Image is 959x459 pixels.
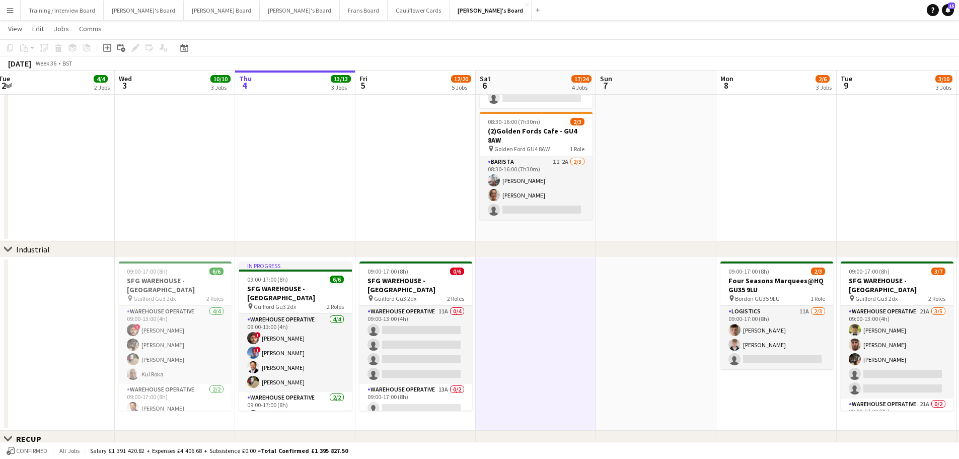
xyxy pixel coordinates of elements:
span: 2/3 [570,118,584,125]
span: Guilford Gu3 2dx [254,303,296,310]
div: 09:00-17:00 (8h)0/6SFG WAREHOUSE - [GEOGRAPHIC_DATA] Guilford Gu3 2dx2 RolesWarehouse Operative11... [359,261,472,411]
app-card-role: Warehouse Operative21A0/209:00-17:00 (8h) [841,399,953,447]
span: 15 [948,3,955,9]
span: 13/13 [331,75,351,83]
h3: Four Seasons Marquees@HQ GU35 9LU [720,276,833,294]
h3: (2)Golden Fords Cafe - GU4 8AW [480,126,593,145]
span: 2/3 [811,268,825,275]
span: Tue [841,74,852,83]
span: 4 [238,80,252,91]
app-job-card: 08:30-16:00 (7h30m)2/3(2)Golden Fords Cafe - GU4 8AW Golden Ford GU4 8AW1 RoleBarista1I2A2/308:30... [480,112,593,220]
app-job-card: 09:00-17:00 (8h)2/3Four Seasons Marquees@HQ GU35 9LU Bordon GU35 9LU1 RoleLogistics11A2/309:00-17... [720,261,833,369]
span: Jobs [54,24,69,33]
div: BST [62,59,72,67]
div: 3 Jobs [816,84,832,91]
span: 2/6 [816,75,830,83]
span: Confirmed [16,447,47,454]
span: 1 Role [570,145,584,153]
div: 3 Jobs [331,84,350,91]
span: 5 [358,80,367,91]
div: 3 Jobs [211,84,230,91]
span: Edit [32,24,44,33]
span: 09:00-17:00 (8h) [127,268,168,275]
a: 15 [942,4,954,16]
span: ! [134,324,140,330]
span: 12/20 [451,75,471,83]
button: Confirmed [5,445,49,456]
app-card-role: Logistics11A2/309:00-17:00 (8h)[PERSON_NAME][PERSON_NAME] [720,306,833,369]
h3: SFG WAREHOUSE - [GEOGRAPHIC_DATA] [841,276,953,294]
div: [DATE] [8,58,31,69]
app-job-card: 09:00-17:00 (8h)3/7SFG WAREHOUSE - [GEOGRAPHIC_DATA] Guilford Gu3 2dx2 RolesWarehouse Operative21... [841,261,953,411]
button: [PERSON_NAME] Board [184,1,260,20]
span: Guilford Gu3 2dx [133,295,176,302]
span: Week 36 [33,59,58,67]
div: Industrial [16,244,50,254]
span: 3 [117,80,132,91]
span: Sun [600,74,612,83]
span: 2 Roles [206,295,224,302]
app-card-role: Barista1I2A2/308:30-16:00 (7h30m)[PERSON_NAME][PERSON_NAME] [480,156,593,220]
span: ! [255,347,261,353]
span: 2 Roles [928,295,945,302]
app-card-role: Warehouse Operative2/209:00-17:00 (8h) [239,392,352,441]
span: 7 [599,80,612,91]
span: 09:00-17:00 (8h) [849,268,890,275]
app-job-card: In progress09:00-17:00 (8h)6/6SFG WAREHOUSE - [GEOGRAPHIC_DATA] Guilford Gu3 2dx2 RolesWarehouse ... [239,261,352,411]
button: Training / Interview Board [21,1,104,20]
h3: SFG WAREHOUSE - [GEOGRAPHIC_DATA] [359,276,472,294]
span: 2 Roles [327,303,344,310]
app-card-role: Warehouse Operative21A3/509:00-13:00 (4h)[PERSON_NAME][PERSON_NAME][PERSON_NAME] [841,306,953,399]
app-card-role: Warehouse Operative11A0/409:00-13:00 (4h) [359,306,472,384]
div: 3 Jobs [936,84,952,91]
span: View [8,24,22,33]
span: Comms [79,24,102,33]
span: 09:00-17:00 (8h) [728,268,769,275]
span: Bordon GU35 9LU [735,295,780,302]
span: 4/4 [94,75,108,83]
a: Comms [75,22,106,35]
span: Guilford Gu3 2dx [855,295,898,302]
div: 4 Jobs [572,84,591,91]
span: 0/6 [450,268,464,275]
h3: SFG WAREHOUSE - [GEOGRAPHIC_DATA] [239,284,352,302]
span: Guilford Gu3 2dx [374,295,416,302]
span: Mon [720,74,733,83]
button: Frans Board [340,1,388,20]
span: 3/10 [935,75,952,83]
span: ! [255,332,261,338]
span: 17/24 [571,75,592,83]
button: [PERSON_NAME]'s Board [260,1,340,20]
h3: SFG WAREHOUSE - [GEOGRAPHIC_DATA] [119,276,232,294]
span: 3/7 [931,268,945,275]
span: 09:00-17:00 (8h) [247,276,288,283]
span: 6/6 [330,276,344,283]
span: 9 [839,80,852,91]
span: 10/10 [210,75,231,83]
span: 2 Roles [447,295,464,302]
span: 6/6 [209,268,224,275]
span: 08:30-16:00 (7h30m) [488,118,540,125]
span: 09:00-17:00 (8h) [367,268,408,275]
app-job-card: 09:00-17:00 (8h)6/6SFG WAREHOUSE - [GEOGRAPHIC_DATA] Guilford Gu3 2dx2 RolesWarehouse Operative4/... [119,261,232,411]
app-card-role: Warehouse Operative2/209:00-17:00 (8h)[PERSON_NAME] [119,384,232,436]
span: Fri [359,74,367,83]
span: Sat [480,74,491,83]
span: 1 Role [810,295,825,302]
div: In progress [239,261,352,270]
span: Golden Ford GU4 8AW [494,145,550,153]
span: Thu [239,74,252,83]
app-card-role: Warehouse Operative13A0/209:00-17:00 (8h) [359,384,472,433]
button: [PERSON_NAME]'s Board [450,1,532,20]
app-card-role: Warehouse Operative4/409:00-13:00 (4h)![PERSON_NAME]![PERSON_NAME][PERSON_NAME][PERSON_NAME] [239,314,352,392]
div: 5 Jobs [452,84,471,91]
span: 8 [719,80,733,91]
div: RECUP [16,434,49,444]
div: 2 Jobs [94,84,110,91]
span: Wed [119,74,132,83]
